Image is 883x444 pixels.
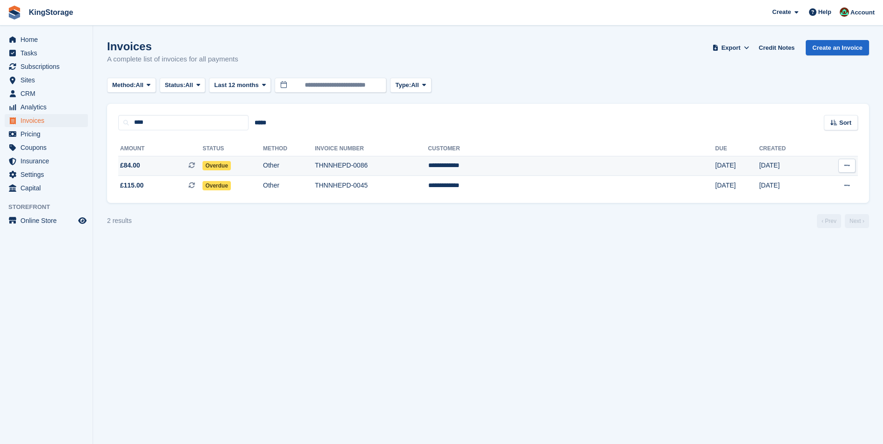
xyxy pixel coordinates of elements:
[20,155,76,168] span: Insurance
[5,47,88,60] a: menu
[20,128,76,141] span: Pricing
[759,176,816,195] td: [DATE]
[25,5,77,20] a: KingStorage
[5,101,88,114] a: menu
[20,47,76,60] span: Tasks
[263,156,315,176] td: Other
[5,114,88,127] a: menu
[315,141,428,156] th: Invoice Number
[772,7,791,17] span: Create
[715,141,759,156] th: Due
[806,40,869,55] a: Create an Invoice
[840,7,849,17] img: John King
[5,74,88,87] a: menu
[5,128,88,141] a: menu
[202,161,231,170] span: Overdue
[20,60,76,73] span: Subscriptions
[721,43,741,53] span: Export
[315,176,428,195] td: THNNHEPD-0045
[20,168,76,181] span: Settings
[315,156,428,176] td: THNNHEPD-0086
[845,214,869,228] a: Next
[107,216,132,226] div: 2 results
[715,176,759,195] td: [DATE]
[214,81,258,90] span: Last 12 months
[5,141,88,154] a: menu
[165,81,185,90] span: Status:
[118,141,202,156] th: Amount
[428,141,715,156] th: Customer
[5,87,88,100] a: menu
[818,7,831,17] span: Help
[20,33,76,46] span: Home
[755,40,798,55] a: Credit Notes
[202,141,263,156] th: Status
[7,6,21,20] img: stora-icon-8386f47178a22dfd0bd8f6a31ec36ba5ce8667c1dd55bd0f319d3a0aa187defe.svg
[20,101,76,114] span: Analytics
[202,181,231,190] span: Overdue
[8,202,93,212] span: Storefront
[20,182,76,195] span: Capital
[112,81,136,90] span: Method:
[759,156,816,176] td: [DATE]
[390,78,431,93] button: Type: All
[107,54,238,65] p: A complete list of invoices for all payments
[395,81,411,90] span: Type:
[209,78,271,93] button: Last 12 months
[20,214,76,227] span: Online Store
[20,114,76,127] span: Invoices
[5,168,88,181] a: menu
[20,141,76,154] span: Coupons
[120,181,144,190] span: £115.00
[77,215,88,226] a: Preview store
[5,60,88,73] a: menu
[107,78,156,93] button: Method: All
[759,141,816,156] th: Created
[411,81,419,90] span: All
[715,156,759,176] td: [DATE]
[263,176,315,195] td: Other
[120,161,140,170] span: £84.00
[136,81,144,90] span: All
[839,118,851,128] span: Sort
[20,74,76,87] span: Sites
[185,81,193,90] span: All
[850,8,875,17] span: Account
[5,182,88,195] a: menu
[5,214,88,227] a: menu
[815,214,871,228] nav: Page
[5,33,88,46] a: menu
[160,78,205,93] button: Status: All
[710,40,751,55] button: Export
[263,141,315,156] th: Method
[107,40,238,53] h1: Invoices
[20,87,76,100] span: CRM
[5,155,88,168] a: menu
[817,214,841,228] a: Previous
